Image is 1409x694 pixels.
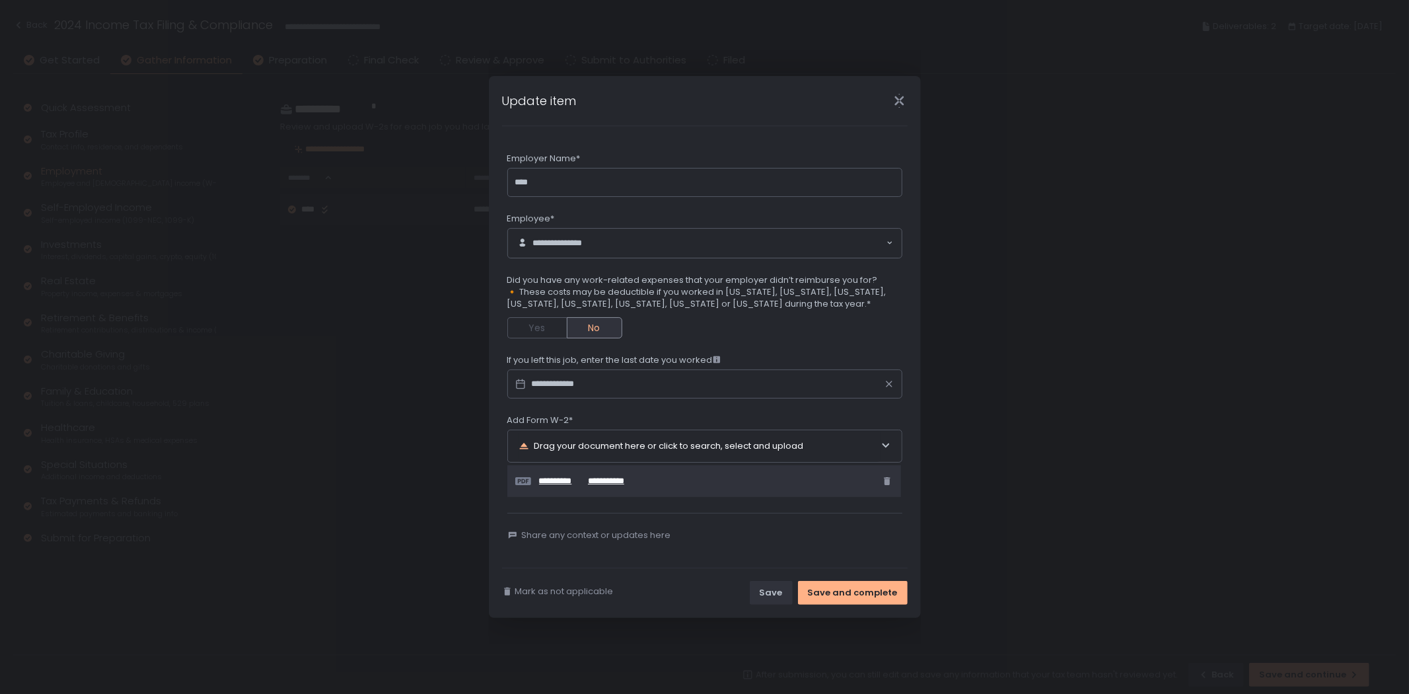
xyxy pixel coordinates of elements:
[515,586,614,598] span: Mark as not applicable
[798,581,908,605] button: Save and complete
[879,93,921,108] div: Close
[507,414,573,426] span: Add Form W-2*
[760,587,783,599] div: Save
[507,317,567,338] button: Yes
[502,92,577,110] h1: Update item
[507,213,555,225] span: Employee*
[522,529,671,541] span: Share any context or updates here
[507,153,581,165] span: Employer Name*
[507,286,902,310] span: 🔸 These costs may be deductible if you worked in [US_STATE], [US_STATE], [US_STATE], [US_STATE], ...
[502,586,614,598] button: Mark as not applicable
[507,354,721,366] span: If you left this job, enter the last date you worked
[508,229,902,258] div: Search for option
[507,369,902,399] input: Datepicker input
[507,274,902,286] span: Did you have any work-related expenses that your employer didn’t reimburse you for?
[750,581,793,605] button: Save
[567,317,622,338] button: No
[808,587,898,599] div: Save and complete
[595,237,885,250] input: Search for option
